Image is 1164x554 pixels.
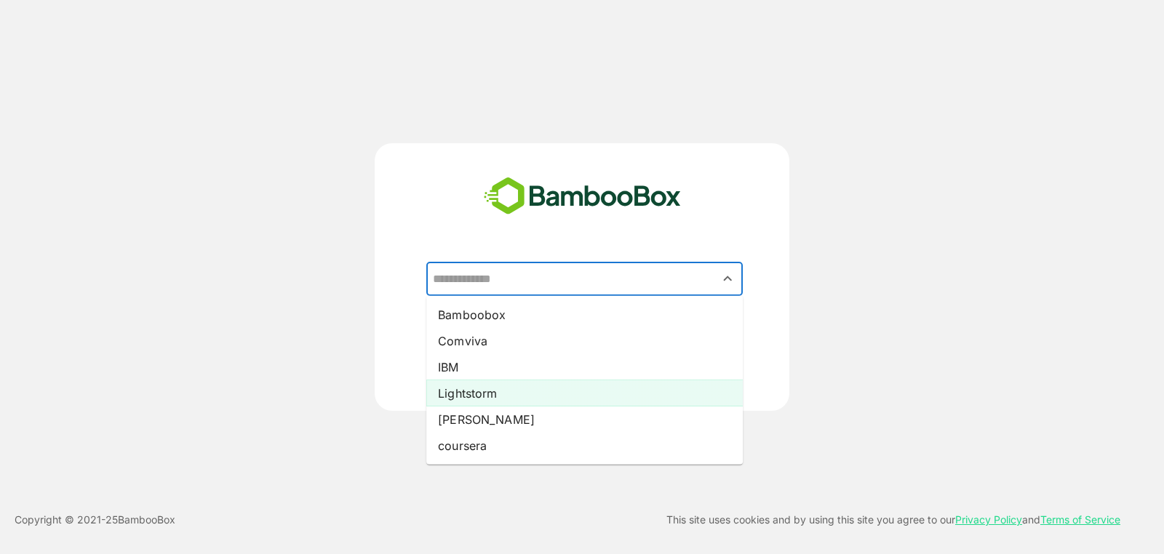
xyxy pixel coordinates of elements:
[426,354,743,380] li: IBM
[426,433,743,459] li: coursera
[426,302,743,328] li: Bamboobox
[476,172,689,220] img: bamboobox
[15,511,175,529] p: Copyright © 2021- 25 BambooBox
[426,406,743,433] li: [PERSON_NAME]
[426,328,743,354] li: Comviva
[426,380,743,406] li: Lightstorm
[955,513,1022,526] a: Privacy Policy
[666,511,1120,529] p: This site uses cookies and by using this site you agree to our and
[1040,513,1120,526] a: Terms of Service
[718,269,738,289] button: Close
